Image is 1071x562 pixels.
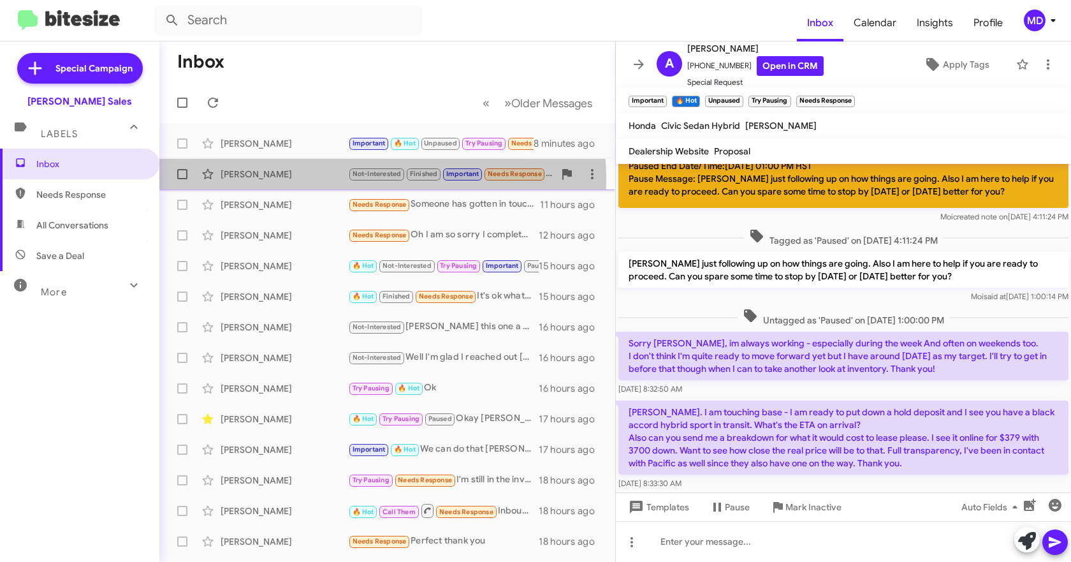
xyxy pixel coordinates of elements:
[353,292,374,300] span: 🔥 Hot
[177,52,224,72] h1: Inbox
[221,229,348,242] div: [PERSON_NAME]
[618,401,1068,475] p: [PERSON_NAME]. I am touching base - I am ready to put down a hold deposit and I see you have a bl...
[943,53,989,76] span: Apply Tags
[221,137,348,150] div: [PERSON_NAME]
[475,90,497,116] button: Previous
[348,381,539,396] div: Ok
[382,508,416,516] span: Call Them
[539,474,605,487] div: 18 hours ago
[221,290,348,303] div: [PERSON_NAME]
[382,415,419,423] span: Try Pausing
[539,290,605,303] div: 15 hours ago
[1024,10,1045,31] div: MD
[348,473,539,487] div: I'm still in the investigative stage. I'll be in touch when I'm ready
[428,415,452,423] span: Paused
[348,320,539,334] div: [PERSON_NAME] this one a great deal! [URL][DOMAIN_NAME][US_VEHICLE_IDENTIFICATION_NUMBER] When ca...
[348,136,534,151] div: [PERSON_NAME]. I am touching base - I am ready to put down a hold deposit and I see you have a bl...
[221,168,348,181] div: [PERSON_NAME]
[618,478,681,488] span: [DATE] 8:33:30 AM
[221,198,348,211] div: [PERSON_NAME]
[382,262,432,270] span: Not-Interested
[539,351,605,364] div: 16 hours ago
[539,382,605,395] div: 16 hours ago
[687,76,824,89] span: Special Request
[534,137,605,150] div: 8 minutes ago
[539,229,605,242] div: 12 hours ago
[221,321,348,334] div: [PERSON_NAME]
[476,90,600,116] nav: Page navigation example
[953,212,1008,221] span: created note on
[539,505,605,517] div: 18 hours ago
[687,56,824,76] span: [PHONE_NUMBER]
[41,128,78,140] span: Labels
[687,41,824,56] span: [PERSON_NAME]
[488,170,542,178] span: Needs Response
[760,496,852,519] button: Mark Inactive
[348,503,539,519] div: Inbound Call
[963,4,1013,41] a: Profile
[419,292,473,300] span: Needs Response
[353,508,374,516] span: 🔥 Hot
[940,212,1068,221] span: Moi [DATE] 4:11:24 PM
[661,120,740,131] span: Civic Sedan Hybrid
[902,53,1010,76] button: Apply Tags
[629,145,709,157] span: Dealership Website
[398,476,452,484] span: Needs Response
[539,443,605,456] div: 17 hours ago
[410,170,438,178] span: Finished
[486,262,519,270] span: Important
[353,445,386,454] span: Important
[539,321,605,334] div: 16 hours ago
[907,4,963,41] span: Insights
[785,496,841,519] span: Mark Inactive
[961,496,1023,519] span: Auto Fields
[626,496,689,519] span: Templates
[221,535,348,548] div: [PERSON_NAME]
[539,535,605,548] div: 18 hours ago
[353,537,407,545] span: Needs Response
[618,332,1068,380] p: Sorry [PERSON_NAME], im always working - especially during the week And often on weekends too. I ...
[618,384,682,394] span: [DATE] 8:32:50 AM
[221,351,348,364] div: [PERSON_NAME]
[348,350,539,365] div: Well I'm glad I reached out [PERSON_NAME]. Would you have some time to come for a visit with my s...
[353,262,374,270] span: 🔥 Hot
[440,262,477,270] span: Try Pausing
[504,95,511,111] span: »
[539,413,605,425] div: 17 hours ago
[154,5,422,36] input: Search
[725,496,750,519] span: Pause
[738,308,949,327] span: Untagged as 'Paused' on [DATE] 1:00:00 PM
[699,496,760,519] button: Pause
[714,145,750,157] span: Proposal
[353,415,374,423] span: 🔥 Hot
[221,413,348,425] div: [PERSON_NAME]
[497,90,600,116] button: Next
[511,96,592,110] span: Older Messages
[55,62,133,75] span: Special Campaign
[221,260,348,272] div: [PERSON_NAME]
[629,120,656,131] span: Honda
[757,56,824,76] a: Open in CRM
[439,508,493,516] span: Needs Response
[394,445,416,454] span: 🔥 Hot
[17,53,143,84] a: Special Campaign
[36,219,108,232] span: All Conversations
[221,443,348,456] div: [PERSON_NAME]
[843,4,907,41] a: Calendar
[353,476,390,484] span: Try Pausing
[705,96,743,107] small: Unpaused
[744,228,943,247] span: Tagged as 'Paused' on [DATE] 4:11:24 PM
[446,170,479,178] span: Important
[797,4,843,41] span: Inbox
[353,231,407,239] span: Needs Response
[348,289,539,304] div: It's ok what was the name of your finance guys over there?
[41,286,67,298] span: More
[36,188,145,201] span: Needs Response
[672,96,699,107] small: 🔥 Hot
[745,120,817,131] span: [PERSON_NAME]
[511,139,565,147] span: Needs Response
[353,323,402,331] span: Not-Interested
[353,200,407,209] span: Needs Response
